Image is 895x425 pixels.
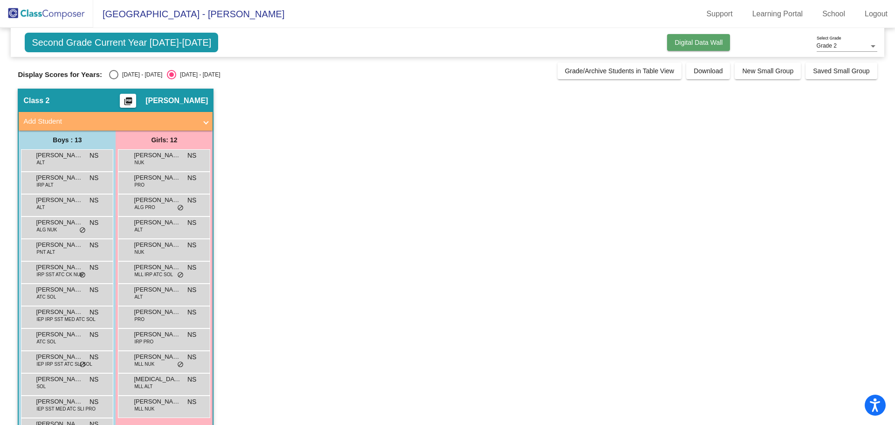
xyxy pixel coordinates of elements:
[857,7,895,21] a: Logout
[694,67,723,75] span: Download
[36,307,83,317] span: [PERSON_NAME]
[134,218,180,227] span: [PERSON_NAME]
[134,181,145,188] span: PRO
[36,330,83,339] span: [PERSON_NAME]
[134,173,180,182] span: [PERSON_NAME]
[19,112,213,131] mat-expansion-panel-header: Add Student
[134,151,180,160] span: [PERSON_NAME]
[813,67,869,75] span: Saved Small Group
[118,70,162,79] div: [DATE] - [DATE]
[109,70,220,79] mat-radio-group: Select an option
[36,405,96,412] span: IEP SST MED ATC SLI PRO
[89,397,98,407] span: NS
[36,263,83,272] span: [PERSON_NAME]
[18,70,102,79] span: Display Scores for Years:
[36,249,55,256] span: PNT ALT
[187,151,196,160] span: NS
[89,195,98,205] span: NS
[36,316,96,323] span: IEP IRP SST MED ATC SOL
[558,63,682,79] button: Grade/Archive Students in Table View
[36,338,56,345] span: ATC SOL
[36,352,83,362] span: [PERSON_NAME]
[187,352,196,362] span: NS
[89,173,98,183] span: NS
[36,240,83,250] span: [PERSON_NAME]
[134,293,143,300] span: ALT
[815,7,853,21] a: School
[134,338,153,345] span: IRP PRO
[36,361,92,368] span: IEP IRP SST ATC SLI SOL
[742,67,793,75] span: New Small Group
[89,330,98,340] span: NS
[134,352,180,362] span: [PERSON_NAME]
[36,271,83,278] span: IRP SST ATC CK NUK
[36,397,83,406] span: [PERSON_NAME]
[805,63,877,79] button: Saved Small Group
[675,39,723,46] span: Digital Data Wall
[36,181,53,188] span: IRP ALT
[36,218,83,227] span: [PERSON_NAME]
[686,63,730,79] button: Download
[699,7,740,21] a: Support
[134,405,154,412] span: MLL NUK
[79,227,86,234] span: do_not_disturb_alt
[134,159,144,166] span: NUK
[89,218,98,228] span: NS
[187,263,196,272] span: NS
[36,204,45,211] span: ALT
[134,383,152,390] span: MLL ALT
[177,272,184,279] span: do_not_disturb_alt
[89,151,98,160] span: NS
[36,285,83,294] span: [PERSON_NAME]
[25,33,218,52] span: Second Grade Current Year [DATE]-[DATE]
[187,307,196,317] span: NS
[36,293,56,300] span: ATC SOL
[134,375,180,384] span: [MEDICAL_DATA][PERSON_NAME]
[79,272,86,279] span: do_not_disturb_alt
[93,7,284,21] span: [GEOGRAPHIC_DATA] - [PERSON_NAME]
[187,173,196,183] span: NS
[134,330,180,339] span: [PERSON_NAME]
[134,397,180,406] span: [PERSON_NAME]
[134,307,180,317] span: [PERSON_NAME]
[79,361,86,369] span: do_not_disturb_alt
[36,159,45,166] span: ALT
[187,240,196,250] span: NS
[134,263,180,272] span: [PERSON_NAME]
[187,285,196,295] span: NS
[89,375,98,384] span: NS
[134,195,180,205] span: [PERSON_NAME]
[134,316,145,323] span: PRO
[123,97,134,110] mat-icon: picture_as_pdf
[134,204,155,211] span: ALG PRO
[134,285,180,294] span: [PERSON_NAME]
[89,285,98,295] span: NS
[36,226,57,233] span: ALG NUK
[19,131,116,149] div: Boys : 13
[667,34,730,51] button: Digital Data Wall
[23,96,49,105] span: Class 2
[187,195,196,205] span: NS
[187,330,196,340] span: NS
[116,131,213,149] div: Girls: 12
[89,352,98,362] span: NS
[177,204,184,212] span: do_not_disturb_alt
[134,240,180,250] span: [PERSON_NAME]
[120,94,136,108] button: Print Students Details
[134,271,173,278] span: MLL IRP ATC SOL
[745,7,811,21] a: Learning Portal
[176,70,220,79] div: [DATE] - [DATE]
[134,249,144,256] span: NUK
[565,67,675,75] span: Grade/Archive Students in Table View
[36,195,83,205] span: [PERSON_NAME]
[134,361,154,368] span: MLL NUK
[36,383,46,390] span: SOL
[23,116,197,127] mat-panel-title: Add Student
[36,173,83,182] span: [PERSON_NAME]
[89,263,98,272] span: NS
[187,375,196,384] span: NS
[134,226,143,233] span: ALT
[187,397,196,407] span: NS
[89,307,98,317] span: NS
[145,96,208,105] span: [PERSON_NAME]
